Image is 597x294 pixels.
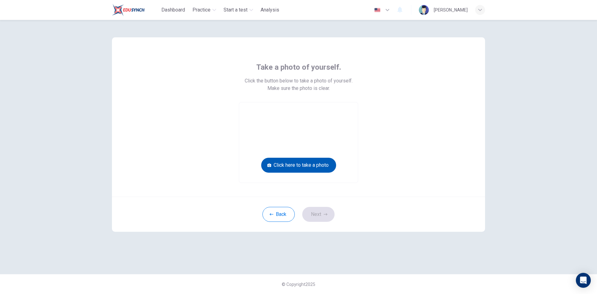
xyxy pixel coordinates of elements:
button: Start a test [221,4,256,16]
button: Back [262,207,295,222]
span: © Copyright 2025 [282,282,315,287]
img: Train Test logo [112,4,145,16]
span: Start a test [224,6,248,14]
img: en [373,8,381,12]
a: Train Test logo [112,4,159,16]
div: Open Intercom Messenger [576,273,591,288]
span: Take a photo of yourself. [256,62,341,72]
span: Dashboard [161,6,185,14]
span: Click the button below to take a photo of yourself. [245,77,353,85]
span: Practice [192,6,211,14]
div: [PERSON_NAME] [434,6,468,14]
button: Dashboard [159,4,187,16]
button: Analysis [258,4,282,16]
button: Click here to take a photo [261,158,336,173]
button: Practice [190,4,219,16]
span: Analysis [261,6,279,14]
img: Profile picture [419,5,429,15]
span: Make sure the photo is clear. [267,85,330,92]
